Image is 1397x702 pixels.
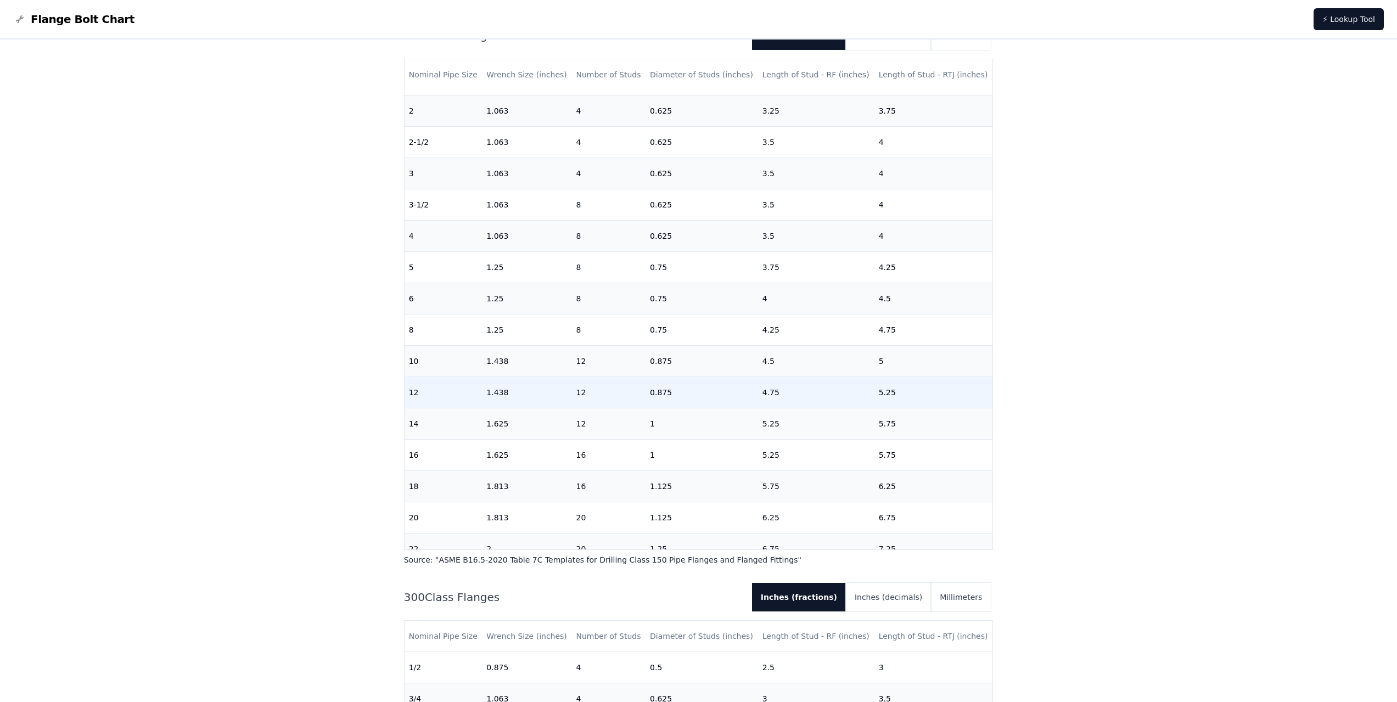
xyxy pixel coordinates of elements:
[874,189,993,221] td: 4
[646,440,758,471] td: 1
[405,408,483,440] td: 14
[646,96,758,127] td: 0.625
[758,127,874,158] td: 3.5
[482,96,571,127] td: 1.063
[646,533,758,565] td: 1.25
[405,440,483,471] td: 16
[646,158,758,189] td: 0.625
[571,408,646,440] td: 12
[758,652,874,683] td: 2.5
[874,59,993,91] th: Length of Stud - RTJ (inches)
[646,283,758,315] td: 0.75
[405,346,483,377] td: 10
[571,59,646,91] th: Number of Studs
[874,158,993,189] td: 4
[405,471,483,502] td: 18
[482,440,571,471] td: 1.625
[874,408,993,440] td: 5.75
[405,252,483,283] td: 5
[482,408,571,440] td: 1.625
[571,221,646,252] td: 8
[646,59,758,91] th: Diameter of Studs (inches)
[405,533,483,565] td: 22
[571,652,646,683] td: 4
[646,315,758,346] td: 0.75
[758,189,874,221] td: 3.5
[571,346,646,377] td: 12
[482,621,571,652] th: Wrench Size (inches)
[482,346,571,377] td: 1.438
[571,158,646,189] td: 4
[571,621,646,652] th: Number of Studs
[405,189,483,221] td: 3-1/2
[758,533,874,565] td: 6.75
[571,283,646,315] td: 8
[758,502,874,533] td: 6.25
[646,127,758,158] td: 0.625
[1314,8,1384,30] a: ⚡ Lookup Tool
[13,13,26,26] img: Flange Bolt Chart Logo
[482,533,571,565] td: 2
[646,377,758,408] td: 0.875
[646,252,758,283] td: 0.75
[482,315,571,346] td: 1.25
[571,502,646,533] td: 20
[405,621,483,652] th: Nominal Pipe Size
[874,621,993,652] th: Length of Stud - RTJ (inches)
[874,346,993,377] td: 5
[874,377,993,408] td: 5.25
[404,554,994,565] p: Source: " ASME B16.5-2020 Table 7C Templates for Drilling Class 150 Pipe Flanges and Flanged Fitt...
[571,252,646,283] td: 8
[646,346,758,377] td: 0.875
[405,283,483,315] td: 6
[482,189,571,221] td: 1.063
[758,621,874,652] th: Length of Stud - RF (inches)
[482,502,571,533] td: 1.813
[874,502,993,533] td: 6.75
[752,583,846,611] button: Inches (fractions)
[874,440,993,471] td: 5.75
[482,283,571,315] td: 1.25
[758,315,874,346] td: 4.25
[482,471,571,502] td: 1.813
[758,283,874,315] td: 4
[571,96,646,127] td: 4
[646,471,758,502] td: 1.125
[13,12,134,27] a: Flange Bolt Chart LogoFlange Bolt Chart
[646,652,758,683] td: 0.5
[874,127,993,158] td: 4
[571,189,646,221] td: 8
[758,377,874,408] td: 4.75
[758,408,874,440] td: 5.25
[571,127,646,158] td: 4
[874,315,993,346] td: 4.75
[405,377,483,408] td: 12
[482,127,571,158] td: 1.063
[482,652,571,683] td: 0.875
[482,377,571,408] td: 1.438
[646,221,758,252] td: 0.625
[874,283,993,315] td: 4.5
[646,621,758,652] th: Diameter of Studs (inches)
[405,96,483,127] td: 2
[931,583,991,611] button: Millimeters
[571,377,646,408] td: 12
[405,127,483,158] td: 2-1/2
[646,502,758,533] td: 1.125
[874,471,993,502] td: 6.25
[571,471,646,502] td: 16
[571,533,646,565] td: 20
[758,440,874,471] td: 5.25
[571,315,646,346] td: 8
[758,346,874,377] td: 4.5
[758,471,874,502] td: 5.75
[646,408,758,440] td: 1
[571,440,646,471] td: 16
[482,158,571,189] td: 1.063
[405,502,483,533] td: 20
[758,96,874,127] td: 3.25
[874,96,993,127] td: 3.75
[758,59,874,91] th: Length of Stud - RF (inches)
[874,533,993,565] td: 7.25
[482,59,571,91] th: Wrench Size (inches)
